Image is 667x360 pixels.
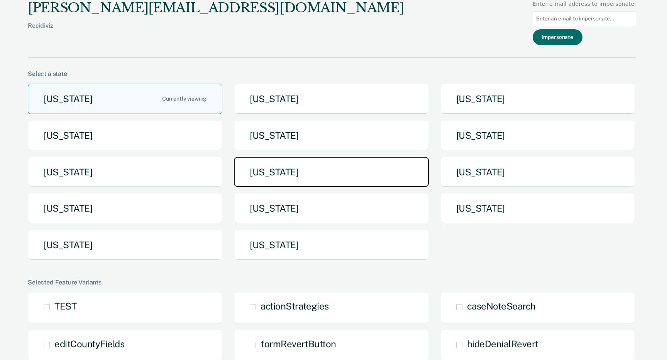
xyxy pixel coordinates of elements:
span: editCountyFields [54,338,124,349]
button: [US_STATE] [234,84,428,114]
div: Select a state [28,70,636,77]
span: hideDenialRevert [467,338,538,349]
div: Recidiviz [28,22,404,42]
button: [US_STATE] [28,157,222,187]
button: Impersonate [533,29,582,45]
div: Selected Feature Variants [28,279,636,286]
button: [US_STATE] [440,120,635,151]
span: actionStrategies [261,301,328,311]
button: [US_STATE] [234,157,428,187]
span: TEST [54,301,76,311]
button: [US_STATE] [28,84,222,114]
button: [US_STATE] [440,193,635,224]
button: [US_STATE] [28,120,222,151]
button: [US_STATE] [234,230,428,260]
button: [US_STATE] [234,120,428,151]
button: [US_STATE] [28,193,222,224]
button: [US_STATE] [28,230,222,260]
span: formRevertButton [261,338,336,349]
input: Enter an email to impersonate... [533,11,636,26]
button: [US_STATE] [440,157,635,187]
button: [US_STATE] [440,84,635,114]
button: [US_STATE] [234,193,428,224]
span: caseNoteSearch [467,301,536,311]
